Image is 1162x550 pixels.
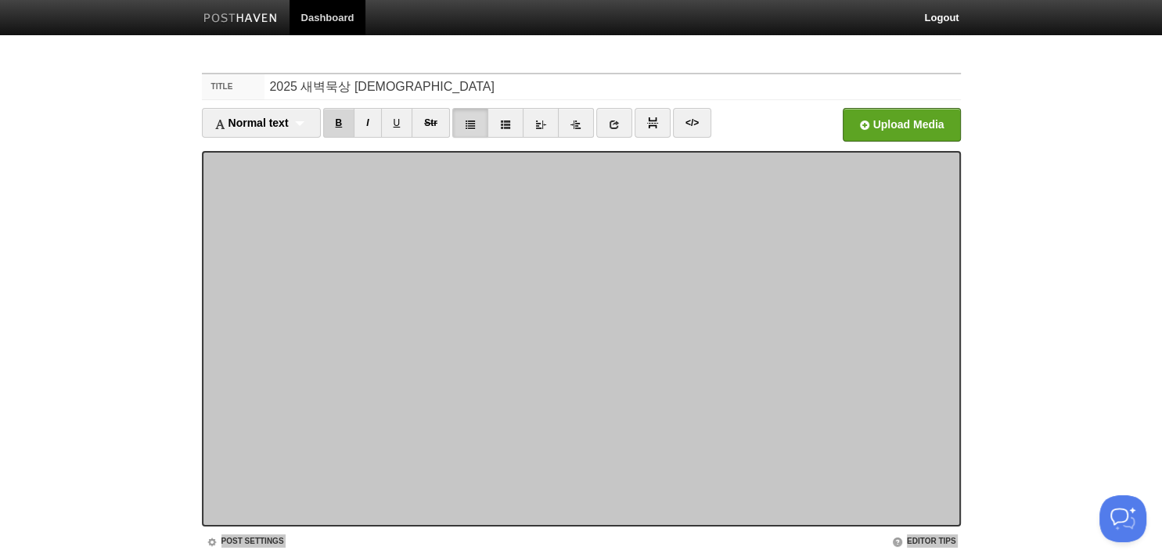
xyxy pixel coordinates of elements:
img: Posthaven-bar [203,13,278,25]
span: Normal text [214,117,289,129]
label: Title [202,74,265,99]
img: pagebreak-icon.png [647,117,658,128]
del: Str [424,117,437,128]
a: Post Settings [207,537,284,545]
a: Str [412,108,450,138]
a: I [354,108,381,138]
a: Editor Tips [892,537,956,545]
a: U [381,108,413,138]
a: </> [673,108,711,138]
a: B [323,108,355,138]
iframe: Help Scout Beacon - Open [1099,495,1146,542]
